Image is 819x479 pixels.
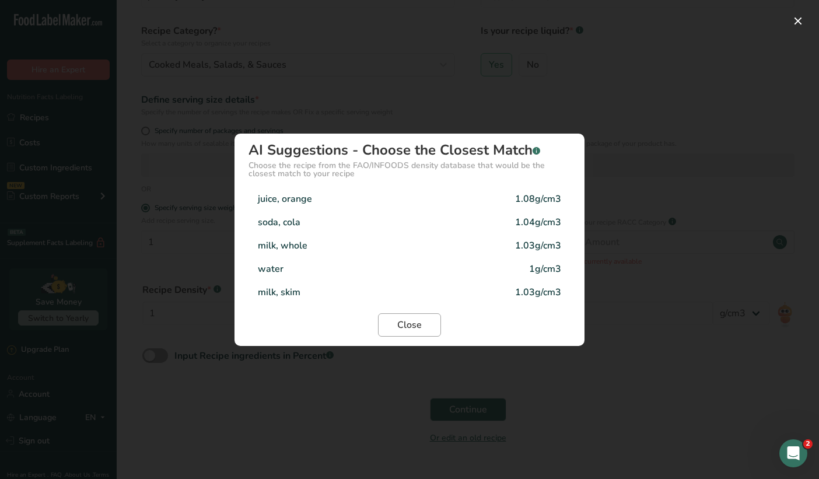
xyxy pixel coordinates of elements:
[779,439,807,467] iframe: Intercom live chat
[249,162,570,178] div: Choose the recipe from the FAO/INFOODS density database that would be the closest match to your r...
[515,215,561,229] div: 1.04g/cm3
[258,192,312,206] div: juice, orange
[529,262,561,276] div: 1g/cm3
[803,439,813,449] span: 2
[515,239,561,253] div: 1.03g/cm3
[258,215,300,229] div: soda, cola
[397,318,422,332] span: Close
[258,262,283,276] div: water
[515,285,561,299] div: 1.03g/cm3
[258,285,300,299] div: milk, skim
[378,313,441,337] button: Close
[258,239,307,253] div: milk, whole
[249,143,570,157] div: AI Suggestions - Choose the Closest Match
[515,192,561,206] div: 1.08g/cm3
